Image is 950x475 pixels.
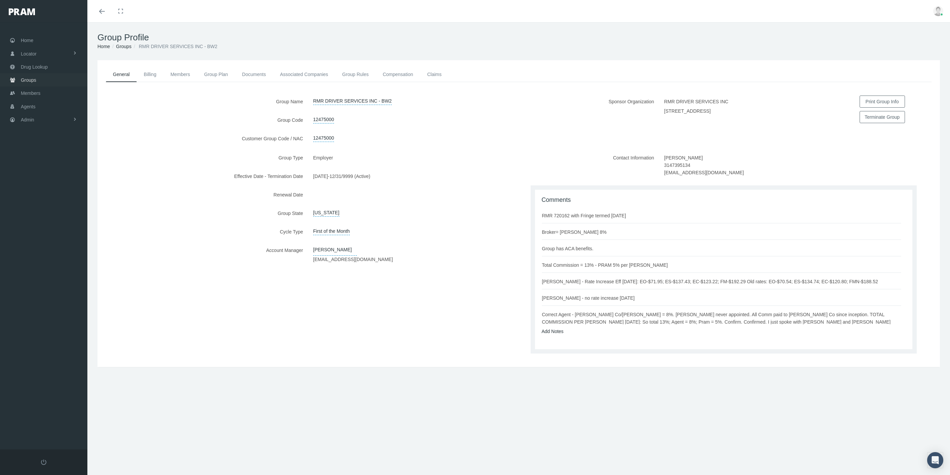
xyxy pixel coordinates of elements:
[313,244,357,256] a: [PERSON_NAME]
[9,8,35,15] img: PRAM_20_x_78.png
[542,278,885,285] div: [PERSON_NAME] - Rate Increase Eff [DATE]: EO-$71.95; ES-$137.43; EC-$123.22; FM-$192.29 Old rates...
[235,67,273,82] a: Documents
[860,111,905,123] button: Terminate Group
[542,228,614,236] div: Broker= [PERSON_NAME] 8%
[542,311,901,333] div: Correct Agent - [PERSON_NAME] Co/[PERSON_NAME] = 8%. [PERSON_NAME] never appointed. All Comm paid...
[197,67,235,82] a: Group Plan
[97,96,308,107] label: Group Name
[21,100,36,113] span: Agents
[273,67,335,82] a: Associated Companies
[933,6,943,16] img: user-placeholder.jpg
[21,47,37,60] span: Locator
[330,170,353,182] label: 12/31/9999
[664,107,710,115] label: [STREET_ADDRESS]
[97,114,308,126] label: Group Code
[97,207,308,219] label: Group State
[860,96,905,108] button: Print Group Info
[313,256,393,263] label: [EMAIL_ADDRESS][DOMAIN_NAME]
[116,44,131,49] a: Groups
[97,152,308,163] label: Group Type
[542,261,675,269] div: Total Commission = 13% - PRAM 5% per [PERSON_NAME]
[21,34,33,47] span: Home
[97,44,110,49] a: Home
[21,74,36,86] span: Groups
[106,67,137,82] a: General
[313,226,350,235] span: First of the Month
[519,96,659,126] label: Sponsor Organization
[97,244,308,265] label: Account Manager
[97,133,308,144] label: Customer Group Code / NAC
[313,96,392,105] a: RMR DRIVER SERVICES INC - BW2
[376,67,420,82] a: Compensation
[97,32,940,43] h1: Group Profile
[542,212,633,219] div: RMR 720162 with Fringe termed [DATE]
[313,114,334,123] a: 12475000
[308,170,519,182] div: -
[97,189,308,200] label: Renewal Date
[313,133,334,142] a: 12475000
[21,113,34,126] span: Admin
[542,294,642,302] div: [PERSON_NAME] - no rate increase [DATE]
[354,170,375,182] label: (Active)
[664,169,744,176] label: [EMAIL_ADDRESS][DOMAIN_NAME]
[97,226,308,238] label: Cycle Type
[313,207,339,217] a: [US_STATE]
[137,67,163,82] a: Billing
[21,61,48,73] span: Drug Lookup
[927,452,943,468] div: Open Intercom Messenger
[97,170,308,182] label: Effective Date - Termination Date
[542,245,600,252] div: Group has ACA benefits.
[21,87,40,100] span: Members
[519,152,659,179] label: Contact Information
[313,170,328,182] label: [DATE]
[335,67,376,82] a: Group Rules
[542,329,564,334] a: Add Notes
[664,161,690,169] label: 3147395134
[542,196,906,204] h1: Comments
[163,67,197,82] a: Members
[664,96,733,107] label: RMR DRIVER SERVICES INC
[139,44,217,49] span: RMR DRIVER SERVICES INC - BW2
[420,67,449,82] a: Claims
[664,152,708,161] label: [PERSON_NAME]
[313,152,338,163] label: Employer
